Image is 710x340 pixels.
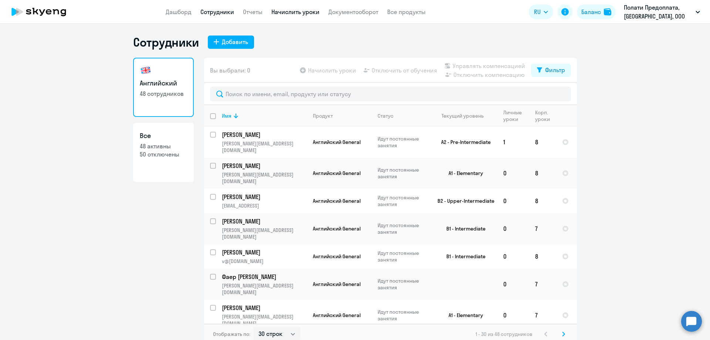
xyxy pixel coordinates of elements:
span: RU [534,7,541,16]
p: Идут постоянные занятия [378,277,428,291]
p: Идут постоянные занятия [378,135,428,149]
a: Английский48 сотрудников [133,58,194,117]
span: Английский General [313,253,361,260]
span: Вы выбрали: 0 [210,66,250,75]
span: Английский General [313,139,361,145]
a: Фаер [PERSON_NAME] [222,273,307,281]
span: Английский General [313,170,361,176]
td: 0 [497,269,529,300]
a: [PERSON_NAME] [222,162,307,170]
td: B1 - Intermediate [429,244,497,269]
div: Корп. уроки [535,109,556,122]
div: Личные уроки [503,109,529,122]
div: Добавить [222,37,248,46]
a: Дашборд [166,8,192,16]
span: Английский General [313,312,361,319]
div: Продукт [313,112,371,119]
td: 1 [497,127,529,158]
p: [PERSON_NAME] [222,131,305,139]
button: Полати Предоплата, [GEOGRAPHIC_DATA], ООО [620,3,704,21]
span: Английский General [313,281,361,287]
div: Статус [378,112,428,119]
button: RU [529,4,553,19]
span: Отображать по: [213,331,250,337]
p: [PERSON_NAME][EMAIL_ADDRESS][DOMAIN_NAME] [222,227,307,240]
p: Полати Предоплата, [GEOGRAPHIC_DATA], ООО [624,3,693,21]
td: A1 - Elementary [429,158,497,189]
p: Идут постоянные занятия [378,250,428,263]
p: [PERSON_NAME][EMAIL_ADDRESS][DOMAIN_NAME] [222,140,307,154]
div: Продукт [313,112,333,119]
h3: Все [140,131,187,141]
img: balance [604,8,611,16]
td: 8 [529,127,556,158]
a: [PERSON_NAME] [222,248,307,256]
div: Фильтр [545,65,565,74]
p: [PERSON_NAME] [222,193,305,201]
td: A2 - Pre-Intermediate [429,127,497,158]
p: Фаер [PERSON_NAME] [222,273,305,281]
p: [PERSON_NAME] [222,304,305,312]
p: [PERSON_NAME] [222,217,305,225]
td: 8 [529,244,556,269]
p: Идут постоянные занятия [378,309,428,322]
div: Имя [222,112,231,119]
td: 0 [497,300,529,331]
button: Балансbalance [577,4,616,19]
td: B2 - Upper-Intermediate [429,189,497,213]
p: v@[DOMAIN_NAME] [222,258,307,265]
div: Личные уроки [503,109,524,122]
div: Корп. уроки [535,109,551,122]
button: Добавить [208,36,254,49]
td: A1 - Elementary [429,300,497,331]
div: Баланс [581,7,601,16]
p: Идут постоянные занятия [378,194,428,208]
td: 0 [497,213,529,244]
td: B1 - Intermediate [429,213,497,244]
td: 8 [529,158,556,189]
p: 48 активны [140,142,187,150]
a: [PERSON_NAME] [222,304,307,312]
p: [PERSON_NAME] [222,162,305,170]
span: Английский General [313,198,361,204]
div: Имя [222,112,307,119]
a: [PERSON_NAME] [222,131,307,139]
td: 7 [529,300,556,331]
a: Все продукты [387,8,426,16]
h3: Английский [140,78,187,88]
p: 48 сотрудников [140,90,187,98]
p: 50 отключены [140,150,187,158]
h1: Сотрудники [133,35,199,50]
span: 1 - 30 из 48 сотрудников [476,331,532,337]
div: Статус [378,112,393,119]
a: Сотрудники [200,8,234,16]
td: 7 [529,213,556,244]
a: Отчеты [243,8,263,16]
p: [PERSON_NAME][EMAIL_ADDRESS][DOMAIN_NAME] [222,171,307,185]
span: Английский General [313,225,361,232]
td: 0 [497,189,529,213]
a: Начислить уроки [271,8,319,16]
p: [PERSON_NAME] [222,248,305,256]
div: Текущий уровень [435,112,497,119]
img: english [140,64,152,76]
p: Идут постоянные занятия [378,166,428,180]
a: [PERSON_NAME] [222,193,307,201]
a: Документооборот [328,8,378,16]
td: 8 [529,189,556,213]
a: [PERSON_NAME] [222,217,307,225]
p: Идут постоянные занятия [378,222,428,235]
input: Поиск по имени, email, продукту или статусу [210,87,571,101]
a: Все48 активны50 отключены [133,123,194,182]
div: Текущий уровень [442,112,484,119]
p: [PERSON_NAME][EMAIL_ADDRESS][DOMAIN_NAME] [222,313,307,327]
p: [EMAIL_ADDRESS] [222,202,307,209]
button: Фильтр [531,64,571,77]
td: 0 [497,244,529,269]
td: 0 [497,158,529,189]
td: 7 [529,269,556,300]
p: [PERSON_NAME][EMAIL_ADDRESS][DOMAIN_NAME] [222,282,307,296]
